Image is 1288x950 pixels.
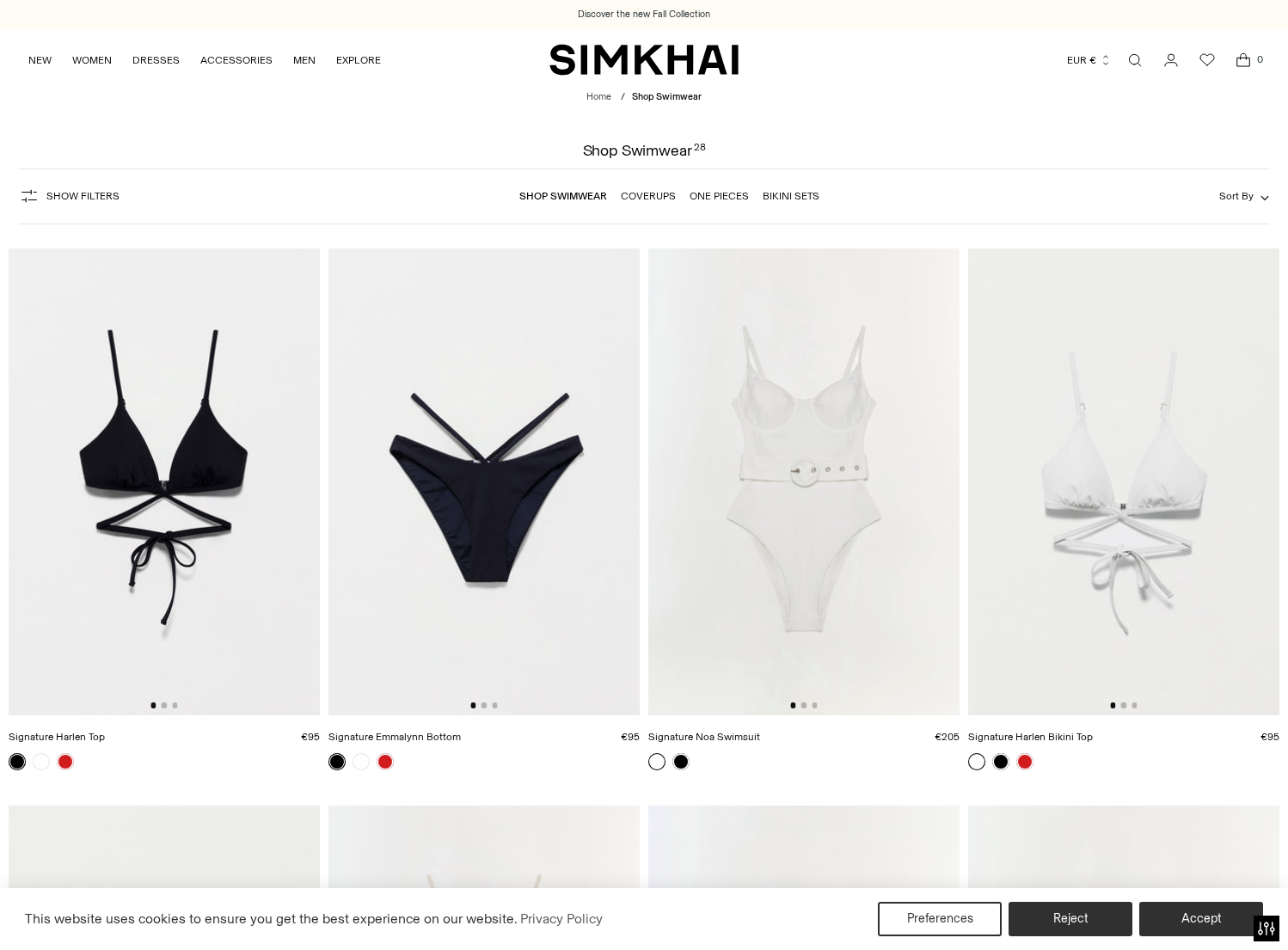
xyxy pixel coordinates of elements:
img: Signature Noa Swimsuit [648,248,960,715]
button: Go to slide 3 [812,702,817,708]
a: Discover the new Fall Collection [578,8,710,21]
a: Go to the account page [1154,43,1188,77]
a: Signature Harlen Bikini Top [968,731,1093,743]
button: Go to slide 2 [481,702,487,708]
a: SIMKHAI [549,43,739,77]
a: DRESSES [132,41,180,79]
img: Signature Harlen Top [9,248,320,715]
span: Shop Swimwear [632,91,702,102]
nav: breadcrumbs [586,90,702,105]
nav: Linked collections [519,178,819,214]
a: One Pieces [690,190,749,202]
div: 28 [694,143,706,158]
span: This website uses cookies to ensure you get the best experience on our website. [25,910,518,927]
button: Show Filters [19,182,120,210]
span: Show Filters [46,190,120,202]
a: Open search modal [1118,43,1152,77]
a: EXPLORE [336,41,381,79]
button: Go to slide 2 [1121,702,1126,708]
button: Go to slide 1 [790,702,795,708]
button: Preferences [878,902,1002,936]
span: 0 [1252,52,1267,67]
a: MEN [293,41,316,79]
button: Go to slide 1 [1110,702,1115,708]
button: Go to slide 3 [492,702,497,708]
a: WOMEN [72,41,112,79]
div: / [621,90,625,105]
button: Go to slide 1 [150,702,156,708]
a: Open cart modal [1226,43,1260,77]
img: Signature Emmalynn Bottom [328,248,640,715]
a: ACCESSORIES [200,41,273,79]
button: Sort By [1219,187,1269,205]
a: Signature Noa Swimsuit [648,731,760,743]
a: NEW [28,41,52,79]
button: Go to slide 2 [801,702,807,708]
button: Go to slide 1 [470,702,475,708]
button: Reject [1009,902,1132,936]
img: Signature Harlen Bikini Top [968,248,1279,715]
button: Accept [1139,902,1263,936]
a: Signature Harlen Top [9,731,105,743]
button: Go to slide 3 [1132,702,1137,708]
button: Go to slide 2 [162,702,167,708]
a: Home [586,91,611,102]
a: Wishlist [1190,43,1224,77]
a: Signature Emmalynn Bottom [328,731,461,743]
a: Privacy Policy (opens in a new tab) [518,906,605,932]
button: EUR € [1067,41,1112,79]
span: Sort By [1219,190,1254,202]
button: Go to slide 3 [172,702,177,708]
a: Coverups [621,190,676,202]
a: Bikini Sets [763,190,819,202]
h1: Shop Swimwear [583,143,706,158]
a: Shop Swimwear [519,190,607,202]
